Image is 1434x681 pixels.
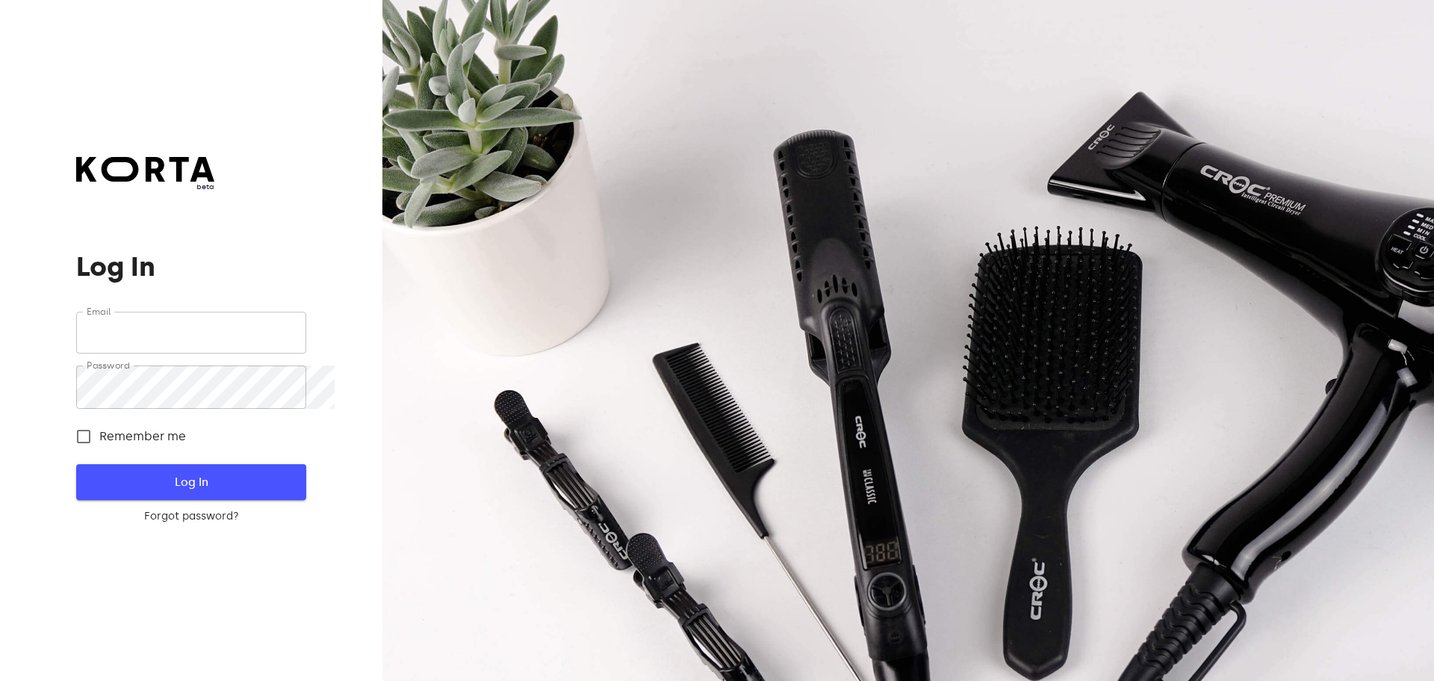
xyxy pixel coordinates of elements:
[76,157,214,182] img: Korta
[76,509,305,524] a: Forgot password?
[76,252,305,282] h1: Log In
[100,472,282,492] span: Log In
[76,157,214,192] a: beta
[99,428,186,446] span: Remember me
[76,464,305,500] button: Log In
[76,182,214,192] span: beta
